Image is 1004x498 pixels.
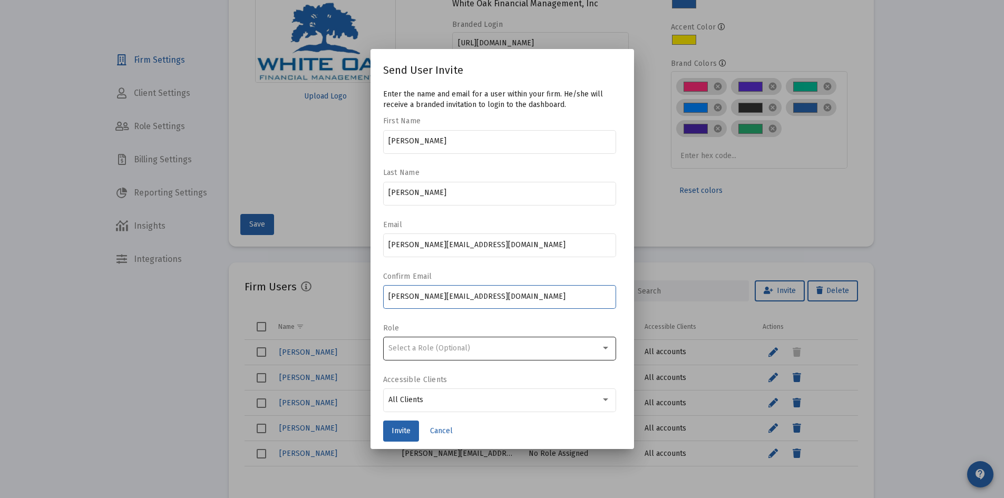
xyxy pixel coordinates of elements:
[383,272,611,281] label: Confirm Email
[383,375,611,384] label: Accessible Clients
[430,426,453,435] span: Cancel
[383,116,611,125] label: First Name
[388,137,610,145] input: Enter a First Name
[383,62,621,79] div: Send User Invite
[392,426,411,435] span: Invite
[383,324,611,333] label: Role
[383,421,419,442] button: Invite
[422,421,461,442] button: Cancel
[4,8,598,26] em: Please carefully compare this report against the actual account statement delivered from Fidelity...
[383,89,621,110] p: Enter the name and email for a user within your firm. He/she will receive a branded invitation to...
[388,344,470,353] span: Select a Role (Optional)
[388,395,423,404] span: All Clients
[388,292,610,301] input: Confirm Login Email
[383,220,611,229] label: Email
[388,189,610,197] input: Enter a Last Name
[383,168,611,177] label: Last Name
[388,241,610,249] input: Login Email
